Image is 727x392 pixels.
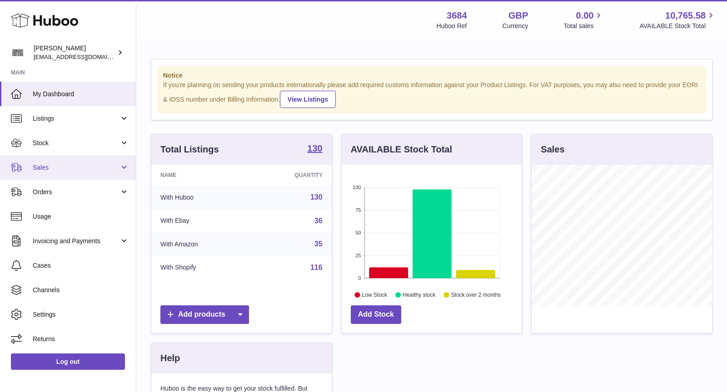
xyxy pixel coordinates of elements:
a: 116 [310,264,323,271]
div: Currency [503,22,528,30]
span: Sales [33,163,120,172]
span: Cases [33,261,129,270]
span: My Dashboard [33,90,129,98]
a: Add products [160,305,249,324]
a: Log out [11,353,125,370]
text: Healthy stock [403,292,436,298]
span: Invoicing and Payments [33,237,120,245]
span: Returns [33,335,129,343]
text: 0 [358,275,361,281]
a: 0.00 Total sales [563,10,604,30]
a: 35 [314,240,323,248]
a: View Listings [280,91,336,108]
span: 10,765.58 [665,10,706,22]
a: 130 [310,193,323,201]
div: If you're planning on sending your products internationally please add required customs informati... [163,81,700,108]
span: [EMAIL_ADDRESS][DOMAIN_NAME] [34,53,134,60]
text: 75 [355,207,361,213]
td: With Huboo [151,186,250,209]
text: Low Stock [362,292,388,298]
text: Stock over 2 months [451,292,501,298]
span: Settings [33,310,129,319]
a: 10,765.58 AVAILABLE Stock Total [639,10,716,30]
h3: Total Listings [160,143,219,156]
text: 25 [355,253,361,258]
strong: 130 [307,144,322,153]
strong: 3684 [447,10,467,22]
text: 50 [355,230,361,235]
div: Huboo Ref [437,22,467,30]
a: 130 [307,144,322,155]
td: With Shopify [151,256,250,279]
span: Orders [33,188,120,196]
a: 36 [314,217,323,225]
span: Stock [33,139,120,147]
h3: Sales [541,143,564,156]
img: theinternationalventure@gmail.com [11,46,25,59]
td: With Ebay [151,209,250,233]
td: With Amazon [151,232,250,256]
text: 100 [353,185,361,190]
span: Total sales [563,22,604,30]
th: Quantity [250,165,332,186]
strong: GBP [508,10,528,22]
th: Name [151,165,250,186]
span: Usage [33,212,129,221]
span: Channels [33,286,129,294]
a: Add Stock [351,305,401,324]
div: [PERSON_NAME] [34,44,115,61]
h3: Help [160,352,180,364]
strong: Notice [163,71,700,80]
span: Listings [33,114,120,123]
span: AVAILABLE Stock Total [639,22,716,30]
span: 0.00 [576,10,594,22]
h3: AVAILABLE Stock Total [351,143,452,156]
